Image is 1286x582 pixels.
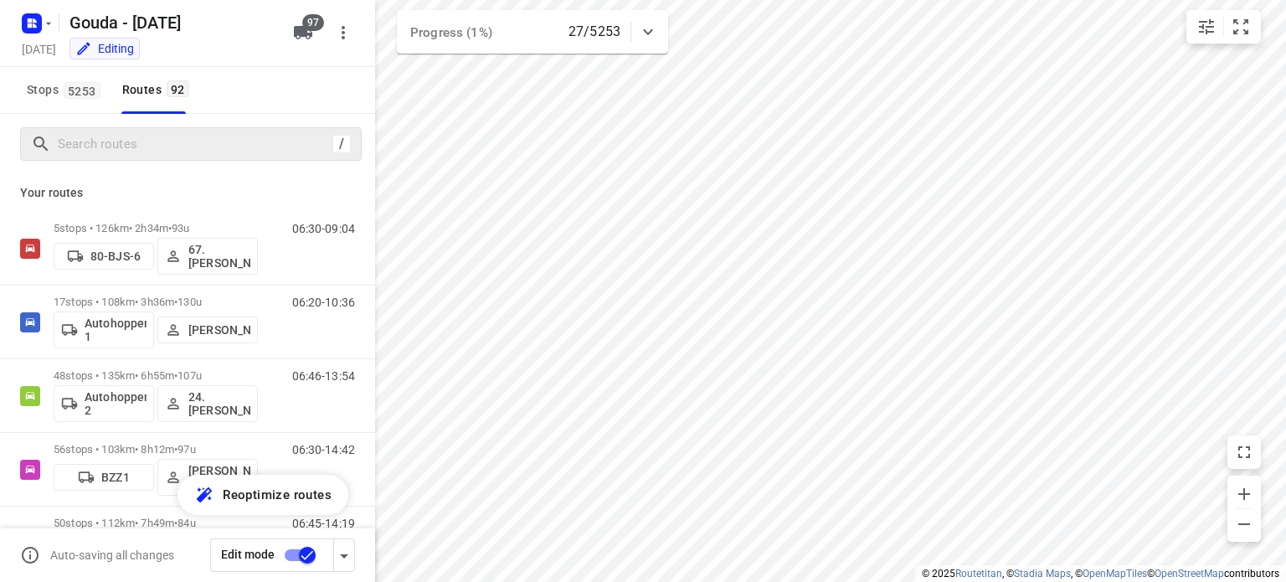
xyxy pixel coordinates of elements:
button: BZZ1 [54,464,154,491]
div: Driver app settings [334,544,354,565]
p: 06:45-14:19 [292,517,355,530]
span: 93u [172,222,189,234]
span: • [174,443,177,456]
span: • [174,296,177,308]
span: 130u [177,296,202,308]
div: Progress (1%)27/5253 [397,10,668,54]
a: OpenStreetMap [1155,568,1224,579]
button: Reoptimize routes [177,475,348,515]
p: 06:46-13:54 [292,369,355,383]
p: 06:20-10:36 [292,296,355,309]
p: Autohopper 2 [85,390,147,417]
p: 06:30-09:04 [292,222,355,235]
span: 84u [177,517,195,529]
button: 67. [PERSON_NAME] [157,238,258,275]
p: [PERSON_NAME] [188,323,250,337]
p: 5 stops • 126km • 2h34m [54,222,258,234]
button: 97 [286,16,320,49]
p: 27/5253 [568,22,620,42]
span: Stops [27,80,105,100]
button: [PERSON_NAME] [157,317,258,343]
p: Your routes [20,184,355,202]
span: 107u [177,369,202,382]
span: • [174,369,177,382]
div: small contained button group [1186,10,1261,44]
p: 24. [PERSON_NAME] [188,390,250,417]
button: Map settings [1190,10,1223,44]
p: 80-BJS-6 [90,250,141,263]
span: Reoptimize routes [223,484,332,506]
p: [PERSON_NAME] (BZZ) [188,464,250,491]
span: 97 [302,14,324,31]
span: • [168,222,172,234]
p: 48 stops • 135km • 6h55m [54,369,258,382]
span: • [174,517,177,529]
p: 56 stops • 103km • 8h12m [54,443,258,456]
a: OpenMapTiles [1083,568,1147,579]
p: 06:30-14:42 [292,443,355,456]
a: Stadia Maps [1014,568,1071,579]
p: 67. [PERSON_NAME] [188,243,250,270]
a: Routetitan [955,568,1002,579]
span: 97u [177,443,195,456]
p: 50 stops • 112km • 7h49m [54,517,258,529]
p: Auto-saving all changes [50,549,174,562]
div: Routes [122,80,194,100]
p: BZZ1 [101,471,130,484]
button: Autohopper 2 [54,385,154,422]
h5: [DATE] [15,39,63,59]
button: 24. [PERSON_NAME] [157,385,258,422]
li: © 2025 , © , © © contributors [922,568,1279,579]
span: Edit mode [221,548,275,561]
div: / [332,135,351,153]
button: [PERSON_NAME] (BZZ) [157,459,258,496]
input: Search routes [58,131,332,157]
button: Autohopper 1 [54,312,154,348]
span: 5253 [64,82,100,99]
p: Autohopper 1 [85,317,147,343]
button: 80-BJS-6 [54,243,154,270]
span: Progress (1%) [410,25,492,40]
p: 17 stops • 108km • 3h36m [54,296,258,308]
button: Fit zoom [1224,10,1258,44]
div: You are currently in edit mode. [75,40,134,57]
span: 92 [167,80,189,97]
h5: Gouda - [DATE] [63,9,280,36]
